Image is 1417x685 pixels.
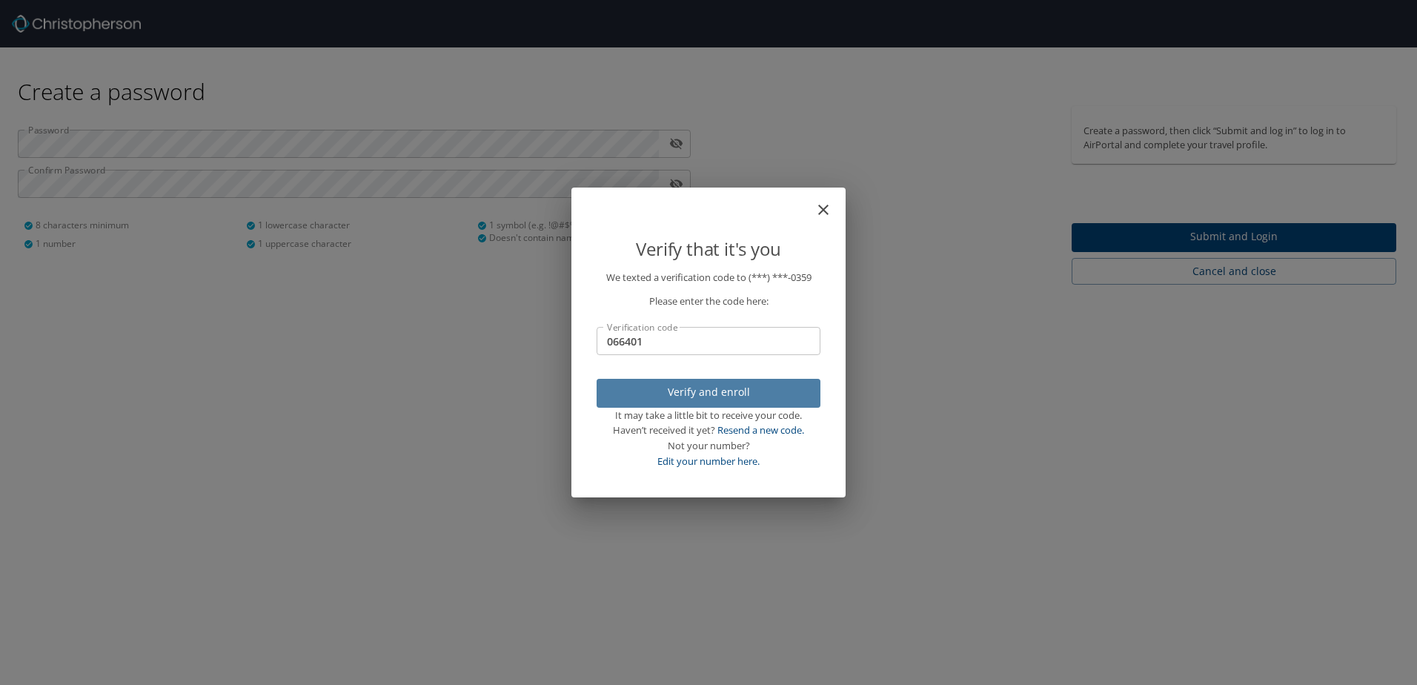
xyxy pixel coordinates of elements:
a: Resend a new code. [717,423,804,437]
p: We texted a verification code to (***) ***- 0359 [597,270,820,285]
div: Not your number? [597,438,820,454]
button: close [822,193,840,211]
button: Verify and enroll [597,379,820,408]
div: Haven’t received it yet? [597,423,820,438]
div: It may take a little bit to receive your code. [597,408,820,423]
p: Verify that it's you [597,235,820,263]
p: Please enter the code here: [597,294,820,309]
a: Edit your number here. [657,454,760,468]
span: Verify and enroll [608,383,809,402]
